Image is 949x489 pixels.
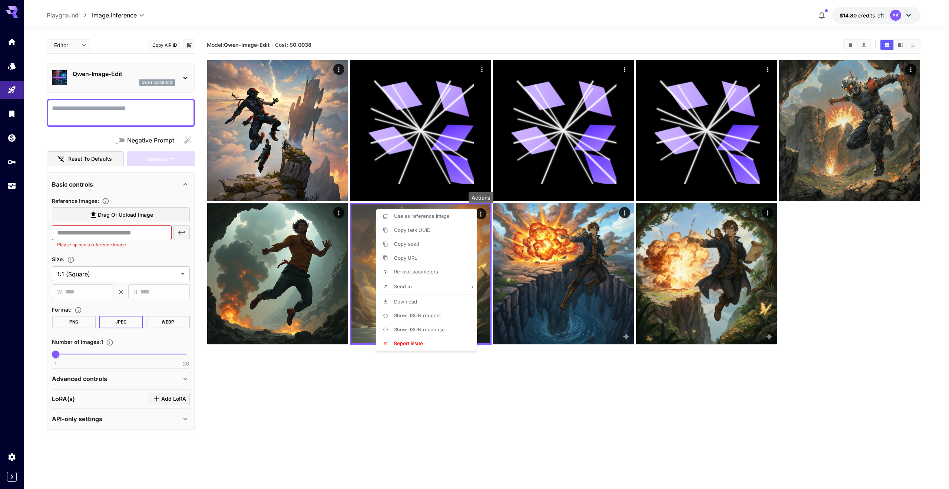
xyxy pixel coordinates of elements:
span: Show JSON request [394,312,441,318]
span: Send to [394,283,412,289]
span: Report issue [394,340,423,346]
span: Use as reference image [394,213,450,219]
span: Copy URL [394,255,417,261]
span: Show JSON response [394,326,445,332]
div: Actions [469,192,493,203]
span: Download [394,299,417,305]
span: Re-use parameters [394,269,438,275]
span: Copy seed [394,241,419,247]
span: Copy task UUID [394,227,430,233]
